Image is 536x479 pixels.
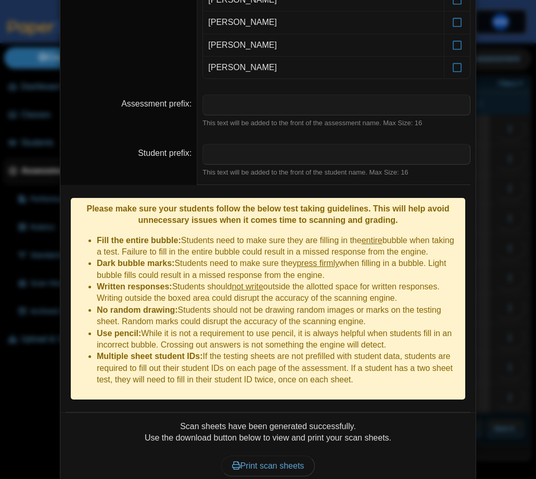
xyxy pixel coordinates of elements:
b: Use pencil: [97,329,141,338]
label: Assessment prefix [121,99,192,108]
b: Multiple sheet student IDs: [97,352,203,361]
u: press firmly [297,259,339,268]
label: Student prefix [138,149,192,157]
b: Dark bubble marks: [97,259,174,268]
b: Please make sure your students follow the below test taking guidelines. This will help avoid unne... [86,204,449,224]
b: Fill the entire bubble: [97,236,181,245]
u: not write [232,282,263,291]
td: [PERSON_NAME] [203,57,444,78]
li: While it is not a requirement to use pencil, it is always helpful when students fill in an incorr... [97,328,460,351]
div: This text will be added to the front of the assessment name. Max Size: 16 [202,118,470,128]
b: Written responses: [97,282,172,291]
li: Students should not be drawing random images or marks on the testing sheet. Random marks could di... [97,304,460,328]
td: [PERSON_NAME] [203,11,444,34]
li: Students need to make sure they when filling in a bubble. Light bubble fills could result in a mi... [97,258,460,281]
a: Print scan sheets [221,456,315,476]
td: [PERSON_NAME] [203,34,444,57]
div: This text will be added to the front of the student name. Max Size: 16 [202,168,470,177]
b: No random drawing: [97,305,178,314]
li: Students should outside the allotted space for written responses. Writing outside the boxed area ... [97,281,460,304]
li: Students need to make sure they are filling in the bubble when taking a test. Failure to fill in ... [97,235,460,258]
li: If the testing sheets are not prefilled with student data, students are required to fill out thei... [97,351,460,385]
u: entire [362,236,382,245]
span: Print scan sheets [232,461,304,470]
